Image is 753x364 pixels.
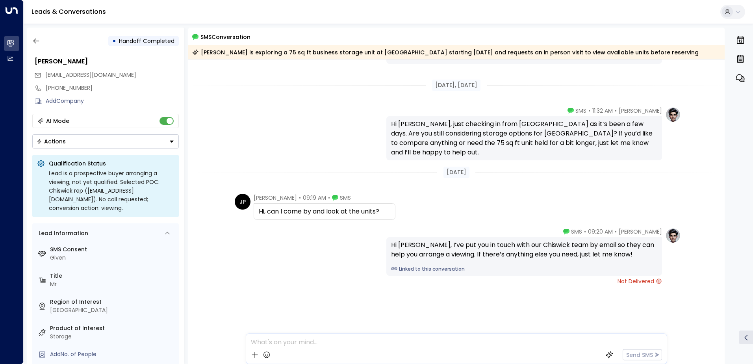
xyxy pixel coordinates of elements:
[45,71,136,79] span: jonathanpask@hotmail.com
[50,332,176,341] div: Storage
[665,107,681,123] img: profile-logo.png
[665,228,681,243] img: profile-logo.png
[571,228,582,236] span: SMS
[200,32,250,41] span: SMS Conversation
[50,306,176,314] div: [GEOGRAPHIC_DATA]
[35,57,179,66] div: [PERSON_NAME]
[391,266,657,273] a: Linked to this conversation
[45,71,136,79] span: [EMAIL_ADDRESS][DOMAIN_NAME]
[303,194,326,202] span: 09:19 AM
[46,117,69,125] div: AI Mode
[49,169,174,212] div: Lead is a prospective buyer arranging a viewing; not yet qualified. Selected POC: Chiswick rep ([...
[328,194,330,202] span: •
[391,119,657,157] div: Hi [PERSON_NAME], just checking in from [GEOGRAPHIC_DATA] as it’s been a few days. Are you still ...
[584,228,586,236] span: •
[50,280,176,288] div: Mr
[432,80,480,91] div: [DATE], [DATE]
[575,107,586,115] span: SMS
[615,107,617,115] span: •
[50,298,176,306] label: Region of Interest
[46,84,179,92] div: [PHONE_NUMBER]
[592,107,613,115] span: 11:32 AM
[254,194,297,202] span: [PERSON_NAME]
[50,324,176,332] label: Product of Interest
[50,272,176,280] label: Title
[443,167,469,178] div: [DATE]
[615,228,617,236] span: •
[50,245,176,254] label: SMS Consent
[49,160,174,167] p: Qualification Status
[619,228,662,236] span: [PERSON_NAME]
[619,107,662,115] span: [PERSON_NAME]
[618,277,662,285] span: Not Delivered
[299,194,301,202] span: •
[119,37,174,45] span: Handoff Completed
[192,48,699,56] div: [PERSON_NAME] is exploring a 75 sq ft business storage unit at [GEOGRAPHIC_DATA] starting [DATE] ...
[32,7,106,16] a: Leads & Conversations
[259,207,390,216] div: Hi, can I come by and look at the units?
[46,97,179,105] div: AddCompany
[588,107,590,115] span: •
[50,254,176,262] div: Given
[36,229,88,238] div: Lead Information
[32,134,179,149] div: Button group with a nested menu
[112,34,116,48] div: •
[32,134,179,149] button: Actions
[37,138,66,145] div: Actions
[588,228,613,236] span: 09:20 AM
[235,194,250,210] div: JP
[340,194,351,202] span: SMS
[391,240,657,259] div: Hi [PERSON_NAME], I’ve put you in touch with our Chiswick team by email so they can help you arra...
[50,350,176,358] div: AddNo. of People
